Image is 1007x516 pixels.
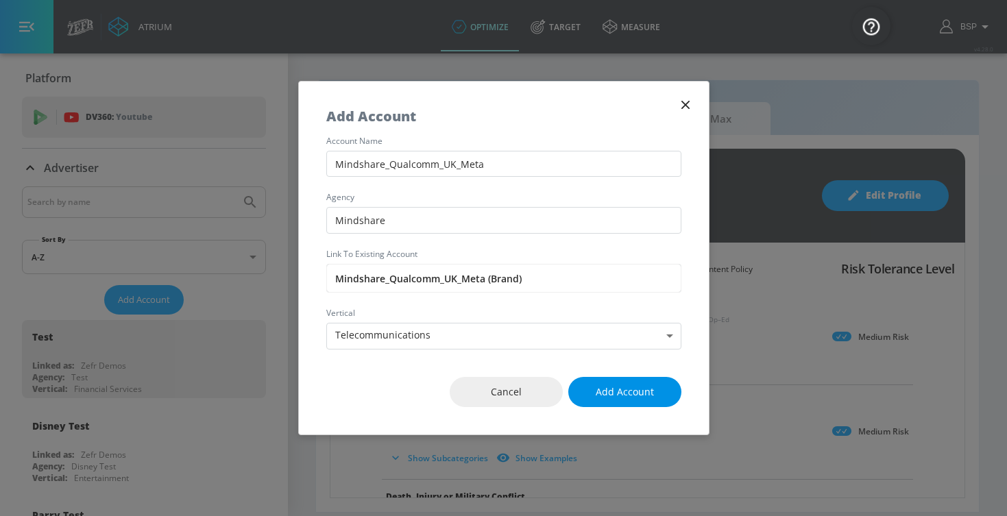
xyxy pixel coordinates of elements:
[450,377,563,408] button: Cancel
[326,250,681,258] label: Link to Existing Account
[477,384,535,401] span: Cancel
[568,377,681,408] button: Add Account
[326,137,681,145] label: account name
[852,7,890,45] button: Open Resource Center
[326,323,681,349] div: Telecommunications
[326,264,681,293] input: Enter account name
[326,309,681,317] label: vertical
[326,193,681,201] label: agency
[326,109,416,123] h5: Add Account
[326,207,681,234] input: Enter agency name
[596,384,654,401] span: Add Account
[326,151,681,177] input: Enter account name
